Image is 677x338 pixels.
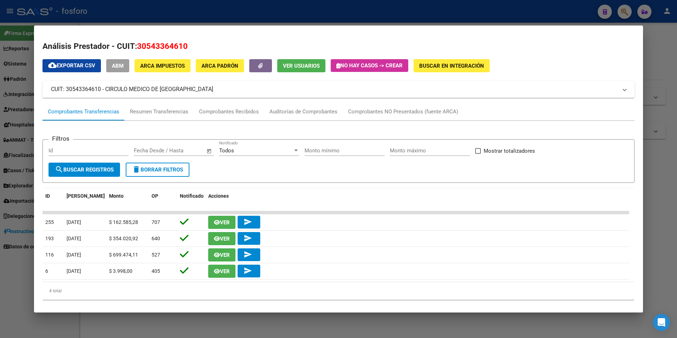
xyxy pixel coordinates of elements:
[45,252,54,258] span: 116
[244,218,252,226] mat-icon: send
[244,266,252,275] mat-icon: send
[653,314,670,331] div: Open Intercom Messenger
[48,62,95,69] span: Exportar CSV
[220,252,230,258] span: Ver
[67,252,81,258] span: [DATE]
[419,63,484,69] span: Buscar en Integración
[152,219,160,225] span: 707
[277,59,325,72] button: Ver Usuarios
[244,234,252,242] mat-icon: send
[140,63,185,69] span: ARCA Impuestos
[51,85,618,94] mat-panel-title: CUIT: 30543364610 - CIRCULO MEDICO DE [GEOGRAPHIC_DATA]
[67,236,81,241] span: [DATE]
[177,188,205,212] datatable-header-cell: Notificado
[152,236,160,241] span: 640
[208,193,229,199] span: Acciones
[199,108,259,116] div: Comprobantes Recibidos
[220,268,230,275] span: Ver
[109,219,138,225] span: $ 162.585,28
[109,268,132,274] span: $ 3.998,00
[48,108,119,116] div: Comprobantes Transferencias
[45,236,54,241] span: 193
[109,193,124,199] span: Monto
[208,248,235,261] button: Ver
[196,59,244,72] button: ARCA Padrón
[55,165,63,174] mat-icon: search
[180,193,204,199] span: Notificado
[42,59,101,72] button: Exportar CSV
[208,232,235,245] button: Ver
[42,40,635,52] h2: Análisis Prestador - CUIT:
[414,59,490,72] button: Buscar en Integración
[484,147,535,155] span: Mostrar totalizadores
[42,81,635,98] mat-expansion-panel-header: CUIT: 30543364610 - CIRCULO MEDICO DE [GEOGRAPHIC_DATA]
[132,167,183,173] span: Borrar Filtros
[42,188,64,212] datatable-header-cell: ID
[152,252,160,258] span: 527
[208,265,235,278] button: Ver
[201,63,238,69] span: ARCA Padrón
[205,188,629,212] datatable-header-cell: Acciones
[135,59,190,72] button: ARCA Impuestos
[269,108,337,116] div: Auditorías de Comprobantes
[49,134,73,143] h3: Filtros
[152,268,160,274] span: 405
[106,59,129,72] button: ABM
[283,63,320,69] span: Ver Usuarios
[126,163,189,177] button: Borrar Filtros
[132,165,141,174] mat-icon: delete
[67,193,105,199] span: [PERSON_NAME]
[331,59,408,72] button: No hay casos -> Crear
[163,147,198,154] input: End date
[149,188,177,212] datatable-header-cell: OP
[219,147,234,154] span: Todos
[112,63,124,69] span: ABM
[134,147,157,154] input: Start date
[45,219,54,225] span: 255
[109,236,138,241] span: $ 354.020,92
[49,163,120,177] button: Buscar Registros
[205,147,213,155] button: Open calendar
[130,108,188,116] div: Resumen Transferencias
[55,167,114,173] span: Buscar Registros
[336,62,403,69] span: No hay casos -> Crear
[109,252,138,258] span: $ 699.474,11
[220,236,230,242] span: Ver
[42,282,635,300] div: 4 total
[152,193,158,199] span: OP
[244,250,252,259] mat-icon: send
[64,188,106,212] datatable-header-cell: Fecha T.
[137,41,188,51] span: 30543364610
[106,188,149,212] datatable-header-cell: Monto
[67,219,81,225] span: [DATE]
[220,219,230,226] span: Ver
[348,108,458,116] div: Comprobantes NO Presentados (fuente ARCA)
[45,268,48,274] span: 6
[48,61,57,69] mat-icon: cloud_download
[67,268,81,274] span: [DATE]
[208,216,235,229] button: Ver
[45,193,50,199] span: ID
